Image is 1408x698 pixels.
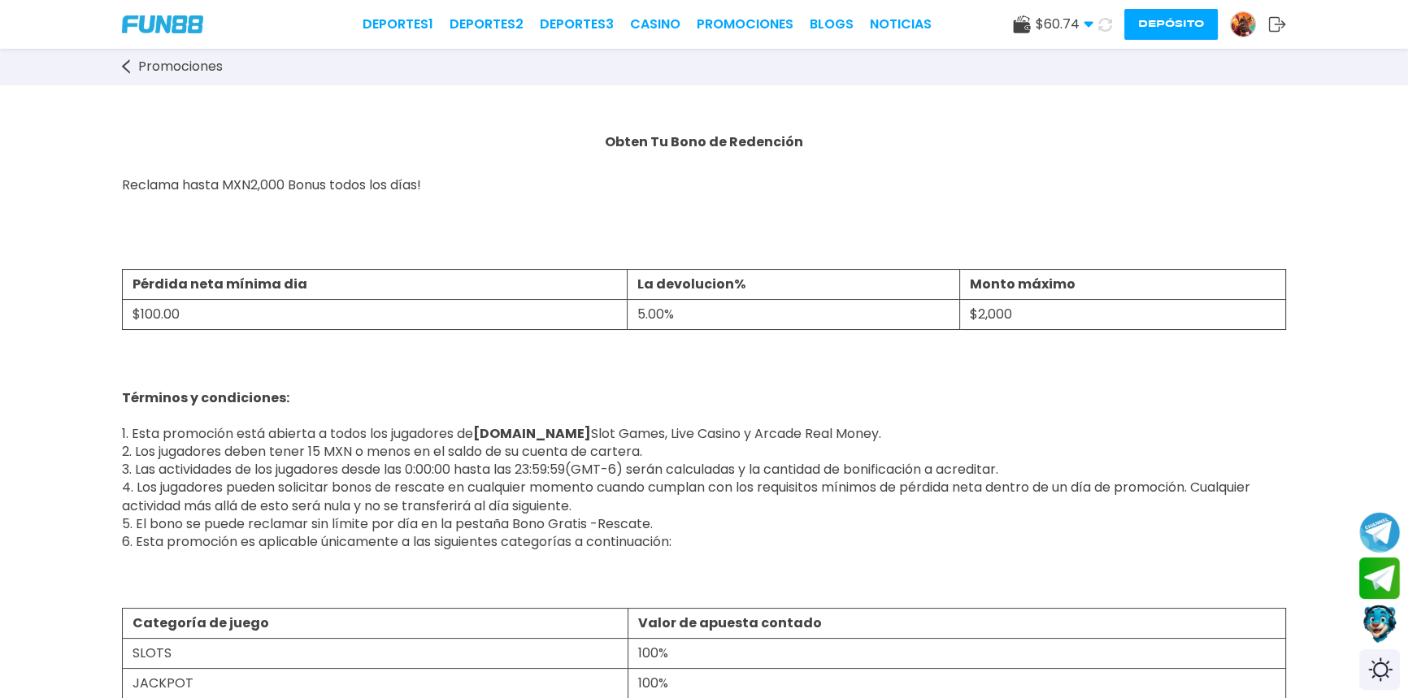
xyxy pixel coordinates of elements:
[122,371,1250,551] span: 1. Esta promoción está abierta a todos los jugadores de Slot Games, Live Casino y Arcade Real Mon...
[1359,511,1400,553] button: Join telegram channel
[138,57,223,76] span: Promociones
[1359,557,1400,600] button: Join telegram
[630,15,680,34] a: CASINO
[970,275,1076,293] strong: Monto máximo
[133,275,307,293] strong: Pérdida neta mínima dia
[1124,9,1218,40] button: Depósito
[122,15,203,33] img: Company Logo
[1036,15,1093,34] span: $ 60.74
[810,15,854,34] a: BLOGS
[133,613,269,632] strong: Categoría de juego
[638,613,822,632] strong: Valor de apuesta contado
[133,674,193,692] span: JACKPOT
[605,132,803,151] strong: Obten Tu Bono de Redención
[637,275,745,293] strong: La devolucion%
[697,15,793,34] a: Promociones
[1231,12,1255,37] img: Avatar
[638,674,668,692] span: 100%
[1230,11,1268,37] a: Avatar
[473,424,591,443] strong: [DOMAIN_NAME]
[870,15,932,34] a: NOTICIAS
[1359,603,1400,645] button: Contact customer service
[363,15,433,34] a: Deportes1
[970,305,1012,323] span: $2,000
[133,644,172,662] span: SLOTS
[122,176,421,212] span: Reclama hasta MXN2,000 Bonus todos los días!
[133,305,180,323] span: $100.00
[638,644,668,662] span: 100%
[122,388,289,407] strong: Términos y condiciones:
[450,15,524,34] a: Deportes2
[540,15,614,34] a: Deportes3
[122,57,239,76] a: Promociones
[637,305,674,323] span: 5.00%
[1359,649,1400,690] div: Switch theme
